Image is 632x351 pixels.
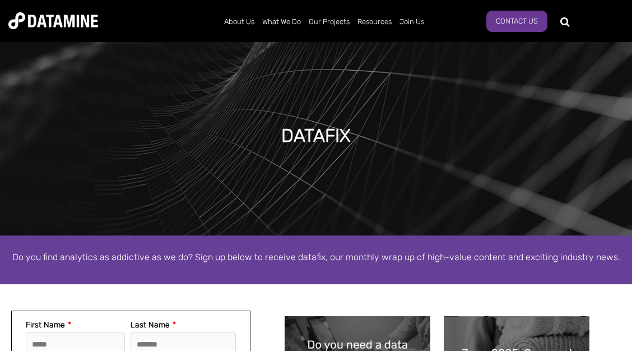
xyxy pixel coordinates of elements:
a: Our Projects [305,7,354,36]
a: About Us [220,7,258,36]
h1: DATAFIX [281,123,351,148]
img: Datamine [8,12,98,29]
span: Last Name [131,320,170,330]
a: Resources [354,7,396,36]
a: Join Us [396,7,428,36]
span: First Name [26,320,65,330]
a: Contact Us [486,11,547,32]
p: Do you find analytics as addictive as we do? Sign up below to receive datafix, our monthly wrap u... [8,250,624,265]
a: What We Do [258,7,305,36]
